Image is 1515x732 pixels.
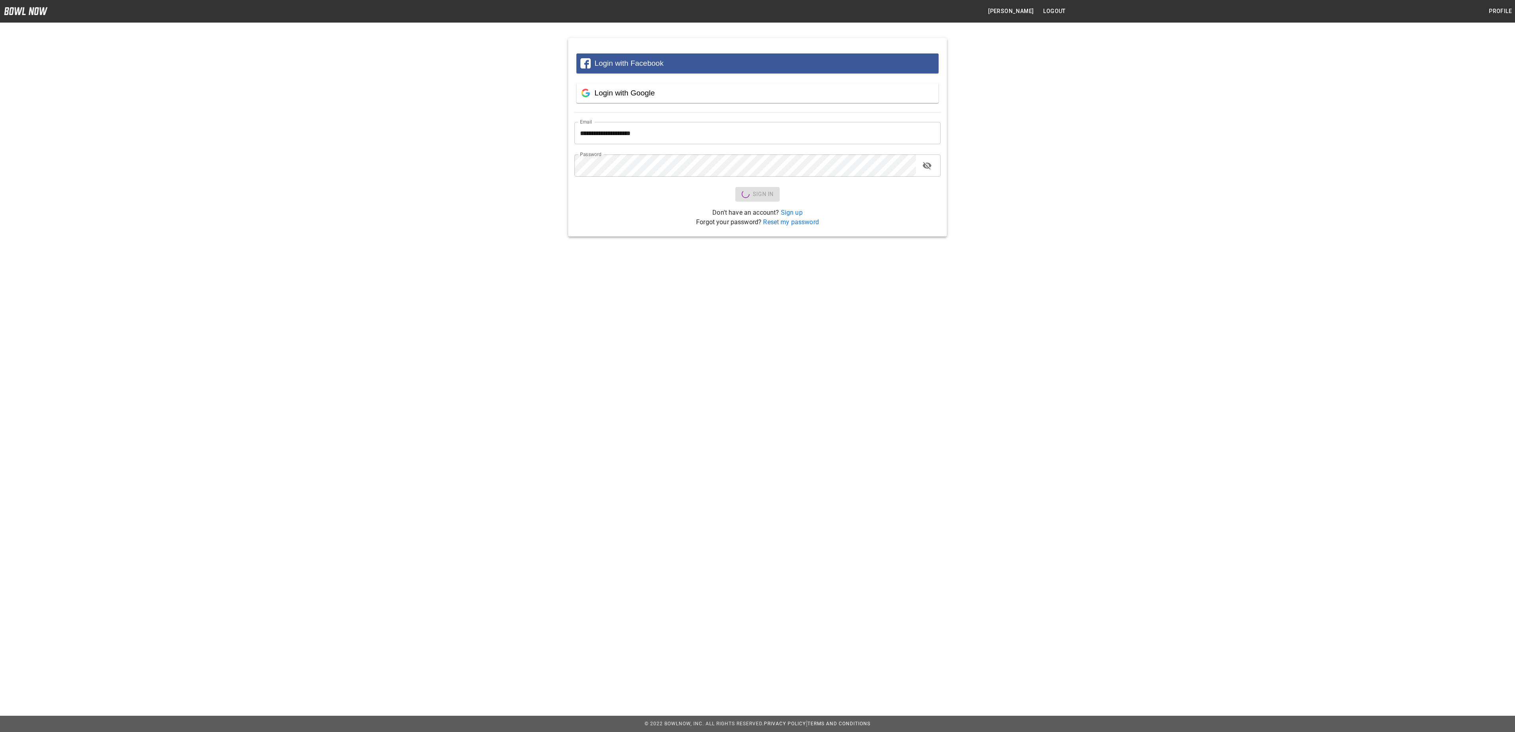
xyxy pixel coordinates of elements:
span: Login with Google [595,89,655,97]
p: Don't have an account? [574,208,941,217]
p: Forgot your password? [574,217,941,227]
span: Login with Facebook [595,59,664,67]
button: Login with Google [576,83,939,103]
button: toggle password visibility [919,158,935,173]
a: Terms and Conditions [807,721,870,726]
button: Profile [1486,4,1515,19]
button: Login with Facebook [576,53,939,73]
span: © 2022 BowlNow, Inc. All Rights Reserved. [645,721,764,726]
a: Privacy Policy [764,721,806,726]
a: Sign up [781,209,803,216]
button: Logout [1040,4,1069,19]
button: [PERSON_NAME] [985,4,1037,19]
img: logo [4,7,48,15]
a: Reset my password [763,218,819,226]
